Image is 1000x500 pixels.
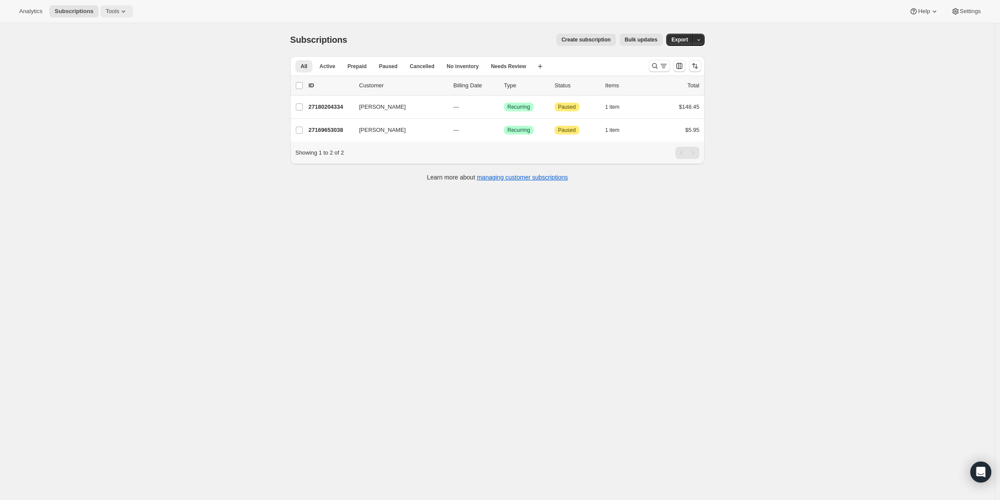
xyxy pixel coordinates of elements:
[354,100,441,114] button: [PERSON_NAME]
[666,34,693,46] button: Export
[19,8,42,15] span: Analytics
[308,101,699,113] div: 27180204334[PERSON_NAME]---SuccessRecurringAttentionPaused1 item$148.45
[688,81,699,90] p: Total
[649,60,670,72] button: Search and filter results
[308,81,352,90] p: ID
[671,36,688,43] span: Export
[359,103,406,111] span: [PERSON_NAME]
[555,81,598,90] p: Status
[410,63,435,70] span: Cancelled
[447,63,479,70] span: No inventory
[558,127,576,134] span: Paused
[970,462,991,483] div: Open Intercom Messenger
[507,103,530,110] span: Recurring
[605,101,629,113] button: 1 item
[675,147,699,159] nav: Pagination
[918,8,930,15] span: Help
[14,5,48,17] button: Analytics
[625,36,658,43] span: Bulk updates
[562,36,611,43] span: Create subscription
[507,127,530,134] span: Recurring
[453,127,459,133] span: ---
[308,81,699,90] div: IDCustomerBilling DateTypeStatusItemsTotal
[558,103,576,110] span: Paused
[453,103,459,110] span: ---
[295,148,344,157] p: Showing 1 to 2 of 2
[49,5,99,17] button: Subscriptions
[359,126,406,134] span: [PERSON_NAME]
[533,60,547,72] button: Create new view
[556,34,616,46] button: Create subscription
[379,63,397,70] span: Paused
[354,123,441,137] button: [PERSON_NAME]
[673,60,685,72] button: Customize table column order and visibility
[605,124,629,136] button: 1 item
[605,81,649,90] div: Items
[620,34,663,46] button: Bulk updates
[605,103,620,110] span: 1 item
[290,35,347,45] span: Subscriptions
[946,5,986,17] button: Settings
[308,126,352,134] p: 27169653038
[904,5,944,17] button: Help
[605,127,620,134] span: 1 item
[308,124,699,136] div: 27169653038[PERSON_NAME]---SuccessRecurringAttentionPaused1 item$5.95
[100,5,133,17] button: Tools
[477,174,568,181] a: managing customer subscriptions
[359,81,446,90] p: Customer
[319,63,335,70] span: Active
[347,63,366,70] span: Prepaid
[504,81,548,90] div: Type
[427,173,568,182] p: Learn more about
[453,81,497,90] p: Billing Date
[960,8,981,15] span: Settings
[679,103,699,110] span: $148.45
[55,8,93,15] span: Subscriptions
[689,60,701,72] button: Sort the results
[106,8,119,15] span: Tools
[685,127,699,133] span: $5.95
[301,63,307,70] span: All
[308,103,352,111] p: 27180204334
[491,63,526,70] span: Needs Review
